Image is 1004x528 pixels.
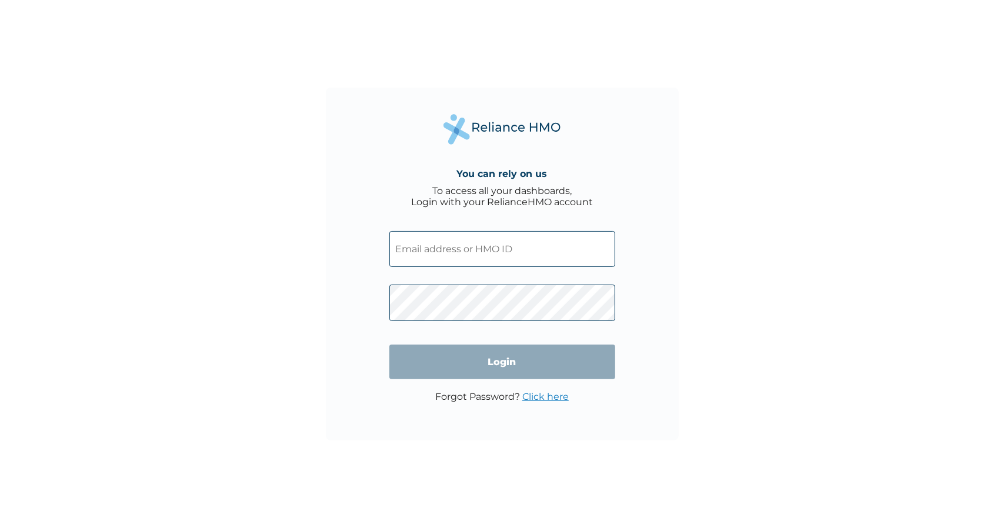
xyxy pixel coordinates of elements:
[389,345,615,379] input: Login
[457,168,548,179] h4: You can rely on us
[389,231,615,267] input: Email address or HMO ID
[522,391,569,402] a: Click here
[443,114,561,144] img: Reliance Health's Logo
[435,391,569,402] p: Forgot Password?
[411,185,593,208] div: To access all your dashboards, Login with your RelianceHMO account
